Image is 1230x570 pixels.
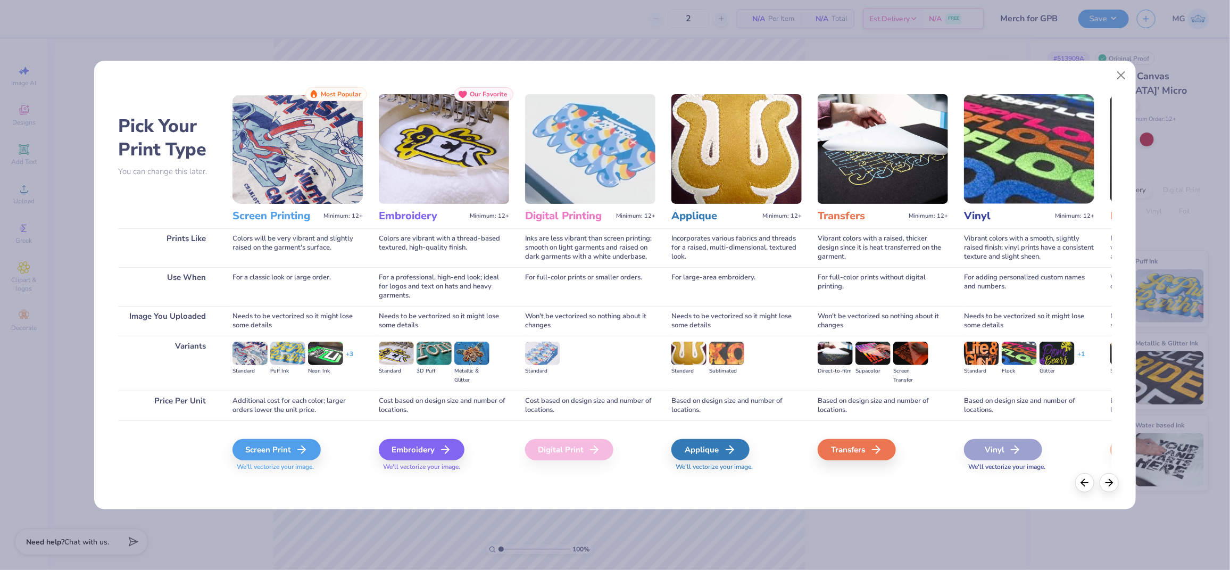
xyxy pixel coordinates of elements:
div: Inks are less vibrant than screen printing; smooth on light garments and raised on dark garments ... [525,228,655,267]
img: Flock [1002,342,1037,365]
div: Direct-to-film [818,367,853,376]
div: Needs to be vectorized so it might lose some details [964,306,1094,336]
div: Cost based on design size and number of locations. [525,391,655,420]
span: We'll vectorize your image. [232,462,363,472]
img: Transfers [818,94,948,204]
img: Sublimated [709,342,744,365]
div: + 1 [1077,350,1085,368]
span: We'll vectorize your image. [379,462,509,472]
img: Glitter [1040,342,1075,365]
div: Standard [525,367,560,376]
h3: Foil [1110,209,1197,223]
div: Screen Print [232,439,321,460]
div: + 3 [346,350,353,368]
div: Applique [671,439,750,460]
div: Image You Uploaded [118,306,217,336]
span: Minimum: 12+ [470,212,509,220]
p: You can change this later. [118,167,217,176]
div: Vibrant colors with a smooth, slightly raised finish; vinyl prints have a consistent texture and ... [964,228,1094,267]
div: Based on design size and number of locations. [671,391,802,420]
div: Incorporates various fabrics and threads for a raised, multi-dimensional, textured look. [671,228,802,267]
img: Standard [964,342,999,365]
span: We'll vectorize your image. [671,462,802,472]
div: For large-area embroidery. [671,267,802,306]
div: Use When [118,267,217,306]
img: Screen Printing [232,94,363,204]
span: Minimum: 12+ [616,212,655,220]
img: Neon Ink [308,342,343,365]
h3: Applique [671,209,758,223]
div: Neon Ink [308,367,343,376]
img: Standard [525,342,560,365]
img: Vinyl [964,94,1094,204]
h3: Transfers [818,209,904,223]
div: Standard [232,367,268,376]
div: Standard [964,367,999,376]
div: Embroidery [379,439,464,460]
div: For adding personalized custom names and numbers. [964,267,1094,306]
div: Standard [1110,367,1145,376]
span: Our Favorite [470,90,508,98]
img: Direct-to-film [818,342,853,365]
span: Minimum: 12+ [909,212,948,220]
img: Standard [671,342,707,365]
div: Based on design size and number of locations. [964,391,1094,420]
div: Sublimated [709,367,744,376]
div: Needs to be vectorized so it might lose some details [671,306,802,336]
button: Close [1111,65,1132,86]
div: Metallic & Glitter [454,367,489,385]
div: Glitter [1040,367,1075,376]
div: For a professional, high-end look; ideal for logos and text on hats and heavy garments. [379,267,509,306]
h2: Pick Your Print Type [118,114,217,161]
div: Needs to be vectorized so it might lose some details [379,306,509,336]
h3: Vinyl [964,209,1051,223]
div: Transfers [818,439,896,460]
div: Standard [379,367,414,376]
div: Screen Transfer [893,367,928,385]
img: Puff Ink [270,342,305,365]
div: Colors are vibrant with a thread-based textured, high-quality finish. [379,228,509,267]
div: Additional cost for each color; larger orders lower the unit price. [232,391,363,420]
div: Won't be vectorized so nothing about it changes [818,306,948,336]
span: Minimum: 12+ [323,212,363,220]
div: Variants [118,336,217,391]
div: Price Per Unit [118,391,217,420]
div: Vibrant colors with a raised, thicker design since it is heat transferred on the garment. [818,228,948,267]
h3: Digital Printing [525,209,612,223]
img: Metallic & Glitter [454,342,489,365]
img: Embroidery [379,94,509,204]
img: Standard [232,342,268,365]
span: Minimum: 12+ [1055,212,1094,220]
div: Needs to be vectorized so it might lose some details [232,306,363,336]
div: Cost based on design size and number of locations. [379,391,509,420]
span: Minimum: 12+ [762,212,802,220]
img: Standard [379,342,414,365]
img: Screen Transfer [893,342,928,365]
h3: Embroidery [379,209,466,223]
img: Supacolor [855,342,891,365]
div: Prints Like [118,228,217,267]
div: Puff Ink [270,367,305,376]
div: Foil [1110,439,1189,460]
h3: Screen Printing [232,209,319,223]
img: 3D Puff [417,342,452,365]
div: Flock [1002,367,1037,376]
div: Colors will be very vibrant and slightly raised on the garment's surface. [232,228,363,267]
div: For full-color prints without digital printing. [818,267,948,306]
span: We'll vectorize your image. [964,462,1094,472]
img: Applique [671,94,802,204]
div: For a classic look or large order. [232,267,363,306]
div: 3D Puff [417,367,452,376]
div: Supacolor [855,367,891,376]
div: For full-color prints or smaller orders. [525,267,655,306]
img: Digital Printing [525,94,655,204]
div: Won't be vectorized so nothing about it changes [525,306,655,336]
div: Vinyl [964,439,1042,460]
div: Standard [671,367,707,376]
span: Most Popular [321,90,361,98]
div: Based on design size and number of locations. [818,391,948,420]
div: Digital Print [525,439,613,460]
img: Standard [1110,342,1145,365]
